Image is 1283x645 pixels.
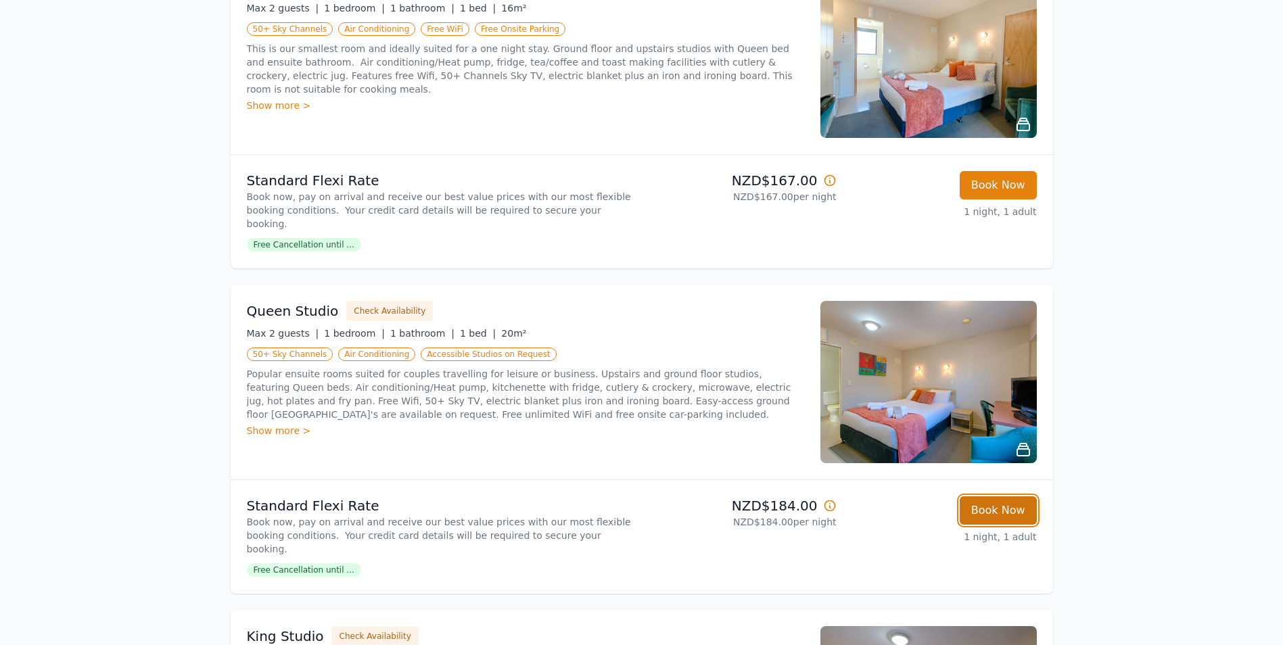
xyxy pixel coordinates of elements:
[960,496,1037,525] button: Book Now
[247,515,636,556] p: Book now, pay on arrival and receive our best value prices with our most flexible booking conditi...
[247,99,804,112] div: Show more >
[460,3,496,14] span: 1 bed |
[247,42,804,96] p: This is our smallest room and ideally suited for a one night stay. Ground floor and upstairs stud...
[501,3,526,14] span: 16m²
[338,348,415,361] span: Air Conditioning
[247,367,804,421] p: Popular ensuite rooms suited for couples travelling for leisure or business. Upstairs and ground ...
[247,424,804,437] div: Show more >
[247,171,636,190] p: Standard Flexi Rate
[247,348,333,361] span: 50+ Sky Channels
[421,348,556,361] span: Accessible Studios on Request
[390,328,454,339] span: 1 bathroom |
[501,328,526,339] span: 20m²
[247,190,636,231] p: Book now, pay on arrival and receive our best value prices with our most flexible booking conditi...
[247,302,339,320] h3: Queen Studio
[247,496,636,515] p: Standard Flexi Rate
[421,22,469,36] span: Free WiFi
[960,171,1037,199] button: Book Now
[324,328,385,339] span: 1 bedroom |
[247,238,361,252] span: Free Cancellation until ...
[247,328,319,339] span: Max 2 guests |
[647,171,837,190] p: NZD$167.00
[847,530,1037,544] p: 1 night, 1 adult
[324,3,385,14] span: 1 bedroom |
[847,205,1037,218] p: 1 night, 1 adult
[346,301,433,321] button: Check Availability
[460,328,496,339] span: 1 bed |
[647,496,837,515] p: NZD$184.00
[247,22,333,36] span: 50+ Sky Channels
[390,3,454,14] span: 1 bathroom |
[247,563,361,577] span: Free Cancellation until ...
[647,190,837,204] p: NZD$167.00 per night
[647,515,837,529] p: NZD$184.00 per night
[338,22,415,36] span: Air Conditioning
[247,3,319,14] span: Max 2 guests |
[475,22,565,36] span: Free Onsite Parking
